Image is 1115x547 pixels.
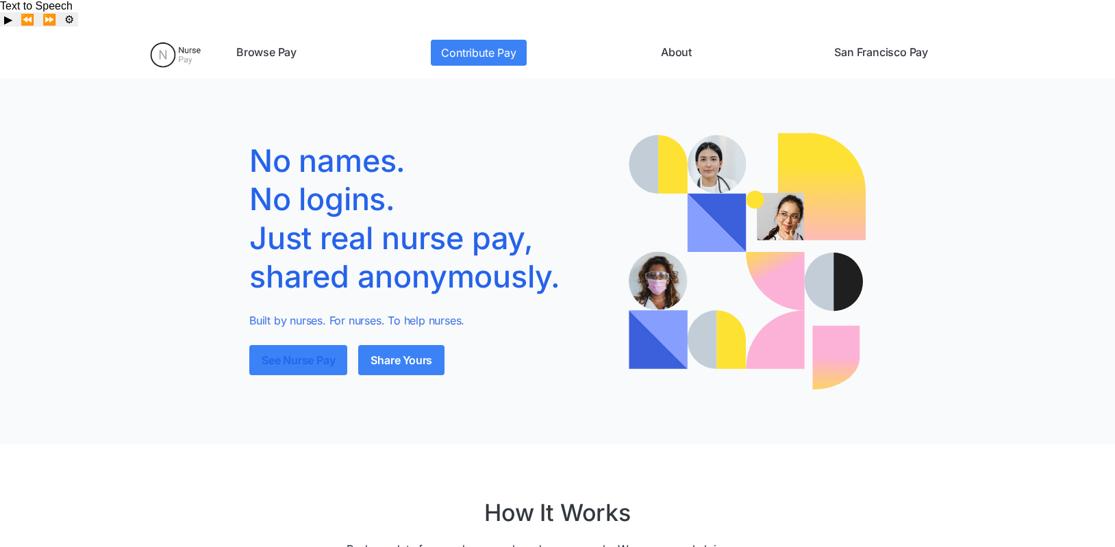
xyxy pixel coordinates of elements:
[629,133,866,390] img: Illustration of a nurse with speech bubbles showing real pay quotes
[249,142,608,296] h1: No names. No logins. Just real nurse pay, shared anonymously.
[249,345,347,375] a: See Nurse Pay
[484,499,631,527] h2: How It Works
[358,345,444,375] a: Share Yours
[60,12,78,27] button: Settings
[38,12,60,27] button: Forward
[829,40,934,66] a: San Francisco Pay
[249,312,608,329] p: Built by nurses. For nurses. To help nurses.
[655,40,697,66] a: About
[231,40,302,66] a: Browse Pay
[431,40,526,66] a: Contribute Pay
[16,12,38,27] button: Previous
